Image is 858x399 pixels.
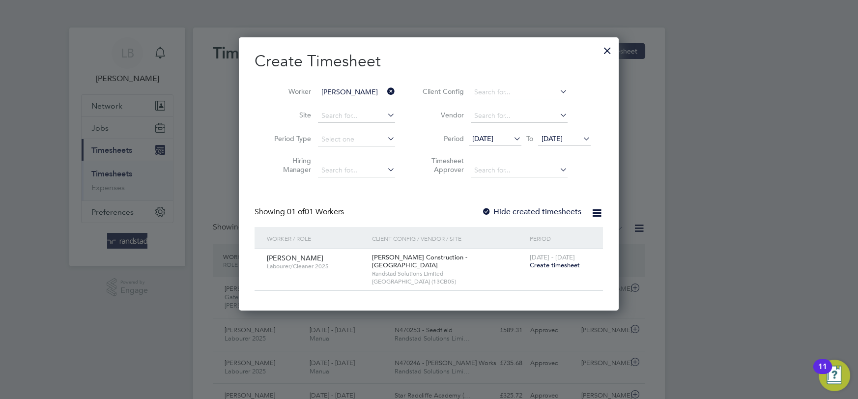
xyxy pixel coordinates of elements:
[267,262,365,270] span: Labourer/Cleaner 2025
[372,270,525,278] span: Randstad Solutions Limited
[318,109,395,123] input: Search for...
[255,207,346,217] div: Showing
[287,207,344,217] span: 01 Workers
[318,164,395,177] input: Search for...
[420,111,464,119] label: Vendor
[819,360,850,391] button: Open Resource Center, 11 new notifications
[420,134,464,143] label: Period
[267,156,311,174] label: Hiring Manager
[471,109,568,123] input: Search for...
[318,85,395,99] input: Search for...
[370,227,527,250] div: Client Config / Vendor / Site
[372,278,525,285] span: [GEOGRAPHIC_DATA] (13CB05)
[372,253,467,270] span: [PERSON_NAME] Construction - [GEOGRAPHIC_DATA]
[818,367,827,379] div: 11
[255,51,603,72] h2: Create Timesheet
[318,133,395,146] input: Select one
[542,134,563,143] span: [DATE]
[420,87,464,96] label: Client Config
[471,85,568,99] input: Search for...
[267,111,311,119] label: Site
[527,227,593,250] div: Period
[471,164,568,177] input: Search for...
[420,156,464,174] label: Timesheet Approver
[287,207,305,217] span: 01 of
[530,261,580,269] span: Create timesheet
[267,134,311,143] label: Period Type
[523,132,536,145] span: To
[264,227,370,250] div: Worker / Role
[267,87,311,96] label: Worker
[267,254,323,262] span: [PERSON_NAME]
[482,207,581,217] label: Hide created timesheets
[530,253,575,261] span: [DATE] - [DATE]
[472,134,493,143] span: [DATE]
